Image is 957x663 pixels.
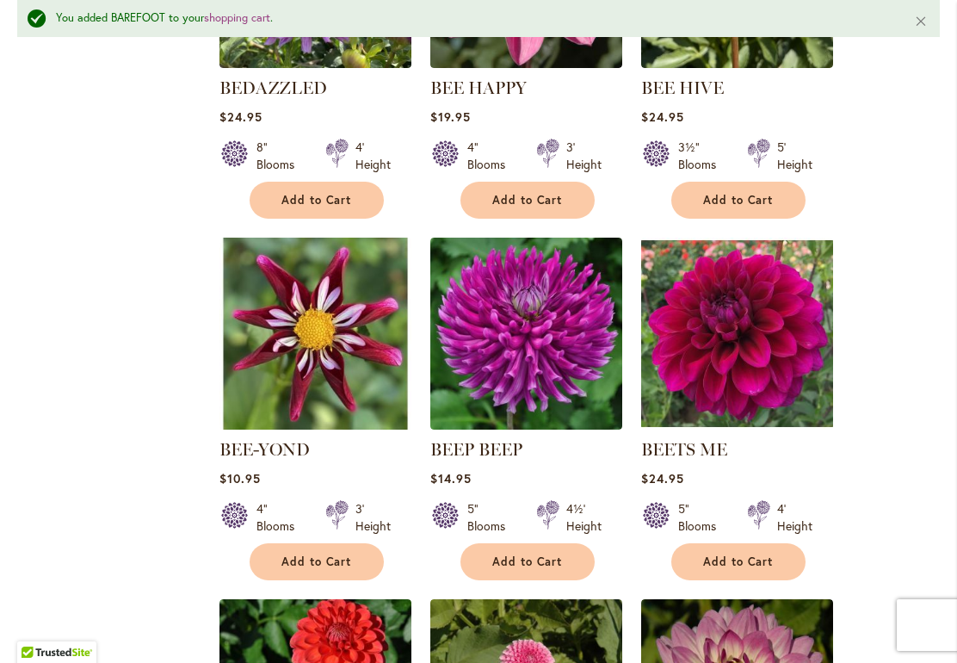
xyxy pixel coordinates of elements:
[641,238,833,430] img: BEETS ME
[678,500,726,535] div: 5" Blooms
[492,193,563,208] span: Add to Cart
[777,500,812,535] div: 4' Height
[703,193,774,208] span: Add to Cart
[641,417,833,433] a: BEETS ME
[219,77,327,98] a: BEDAZZLED
[641,55,833,71] a: BEE HIVE
[219,439,310,460] a: BEE-YOND
[430,470,472,486] span: $14.95
[671,182,806,219] button: Add to Cart
[467,500,516,535] div: 5" Blooms
[281,555,352,569] span: Add to Cart
[219,417,411,433] a: BEE-YOND
[777,139,812,173] div: 5' Height
[430,238,622,430] img: BEEP BEEP
[219,55,411,71] a: Bedazzled
[430,77,527,98] a: BEE HAPPY
[430,108,471,125] span: $19.95
[641,439,727,460] a: BEETS ME
[566,500,602,535] div: 4½' Height
[204,10,270,25] a: shopping cart
[467,139,516,173] div: 4" Blooms
[460,543,595,580] button: Add to Cart
[430,417,622,433] a: BEEP BEEP
[250,182,384,219] button: Add to Cart
[430,439,522,460] a: BEEP BEEP
[281,193,352,208] span: Add to Cart
[256,139,305,173] div: 8" Blooms
[219,238,411,430] img: BEE-YOND
[56,10,888,27] div: You added BAREFOOT to your .
[13,602,61,650] iframe: Launch Accessibility Center
[219,470,261,486] span: $10.95
[256,500,305,535] div: 4" Blooms
[641,77,724,98] a: BEE HIVE
[460,182,595,219] button: Add to Cart
[430,55,622,71] a: BEE HAPPY
[355,500,391,535] div: 3' Height
[678,139,726,173] div: 3½" Blooms
[671,543,806,580] button: Add to Cart
[703,555,774,569] span: Add to Cart
[250,543,384,580] button: Add to Cart
[641,470,684,486] span: $24.95
[641,108,684,125] span: $24.95
[492,555,563,569] span: Add to Cart
[355,139,391,173] div: 4' Height
[566,139,602,173] div: 3' Height
[219,108,262,125] span: $24.95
